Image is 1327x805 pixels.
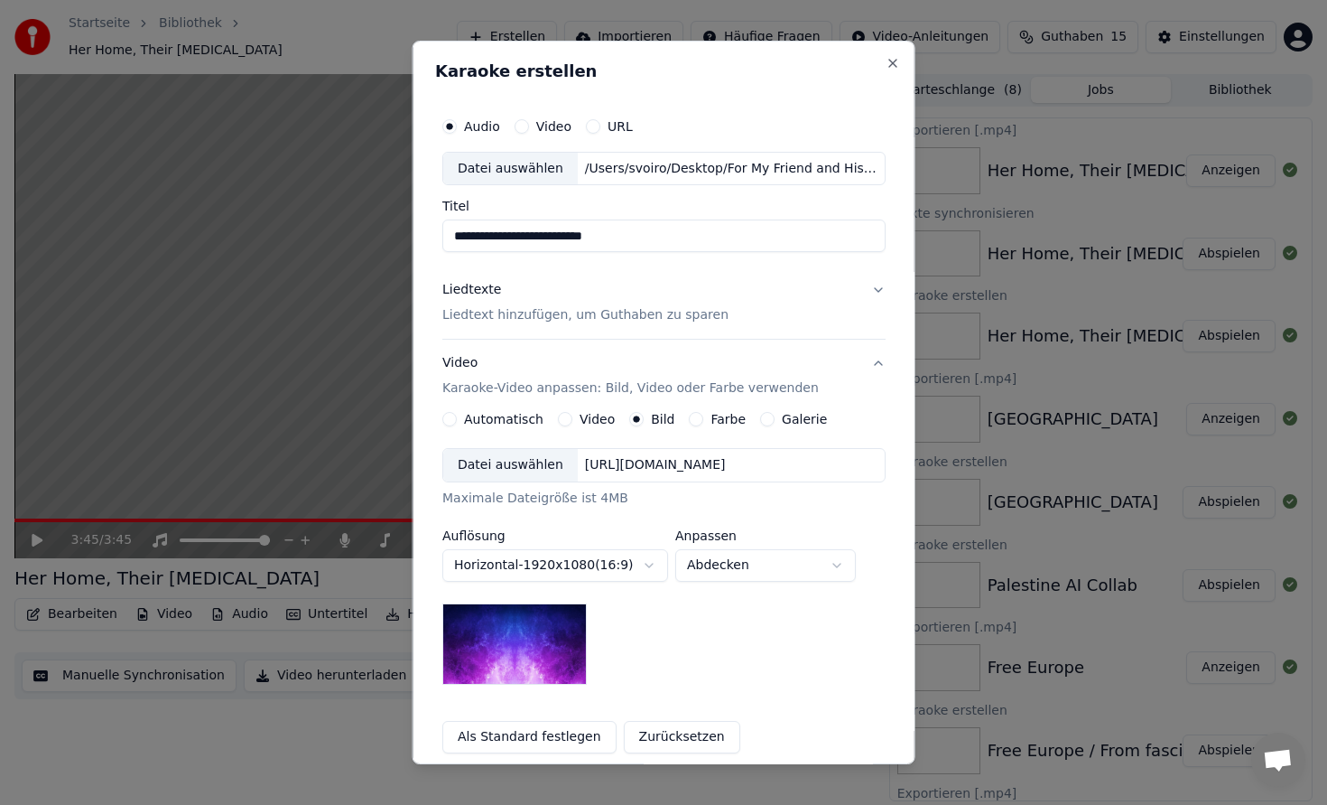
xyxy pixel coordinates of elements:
h2: Karaoke erstellen [435,63,893,80]
label: URL [608,120,633,133]
div: Maximale Dateigröße ist 4MB [442,490,886,508]
div: Video [442,355,819,398]
div: /Users/svoiro/Desktop/For My Friend and His Family.mp3 [577,160,884,178]
button: VideoKaraoke-Video anpassen: Bild, Video oder Farbe verwenden [442,341,886,413]
label: Automatisch [464,413,543,426]
p: Liedtext hinzufügen, um Guthaben zu sparen [442,307,728,325]
label: Auflösung [442,529,668,542]
label: Bild [651,413,674,426]
label: Anpassen [675,529,856,542]
div: [URL][DOMAIN_NAME] [577,456,732,474]
button: Zurücksetzen [623,721,739,754]
button: Als Standard festlegen [442,721,617,754]
div: Liedtexte [442,282,501,300]
label: Audio [464,120,500,133]
label: Farbe [710,413,746,426]
div: Datei auswählen [443,153,578,185]
div: Datei auswählen [443,449,578,482]
label: Galerie [782,413,827,426]
label: Video [580,413,615,426]
label: Video [535,120,571,133]
div: VideoKaraoke-Video anpassen: Bild, Video oder Farbe verwenden [442,412,886,768]
label: Titel [442,201,886,213]
button: LiedtexteLiedtext hinzufügen, um Guthaben zu sparen [442,267,886,340]
p: Karaoke-Video anpassen: Bild, Video oder Farbe verwenden [442,379,819,398]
